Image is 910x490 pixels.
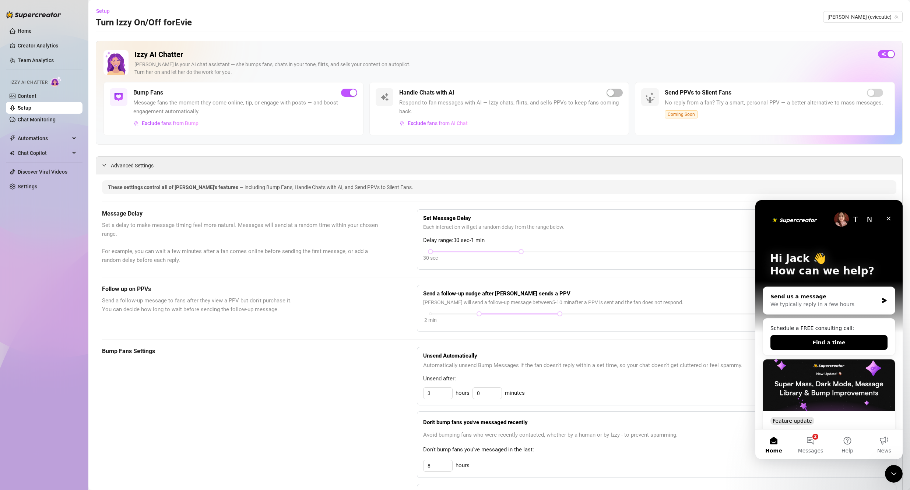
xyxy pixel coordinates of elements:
[102,285,380,294] h5: Follow up on PPVs
[423,374,890,383] span: Unsend after:
[74,230,110,259] button: Help
[423,431,890,440] span: Avoid bumping fans who were recently contacted, whether by a human or by Izzy - to prevent spamming.
[96,17,192,29] h3: Turn Izzy On/Off for Evie
[102,347,380,356] h5: Bump Fans Settings
[133,88,163,97] h5: Bump Fans
[18,117,56,122] a: Chat Monitoring
[505,389,525,398] span: minutes
[10,150,14,156] img: Chat Copilot
[18,40,77,52] a: Creator Analytics
[8,159,140,211] img: Super Mass, Dark Mode, Message Library & Bump Improvements
[645,92,657,104] img: silent-fans-ppv-o-N6Mmdf.svg
[96,8,110,14] span: Setup
[399,99,623,116] span: Respond to fan messages with AI — Izzy chats, flirts, and sells PPVs to keep fans coming back.
[134,61,872,76] div: [PERSON_NAME] is your AI chat assistant — she bumps fans, chats in your tone, flirts, and sells y...
[102,161,111,169] div: expanded
[18,93,36,99] a: Content
[408,120,468,126] span: Exclude fans from AI Chat
[885,465,903,483] iframe: Intercom live chat
[102,209,380,218] h5: Message Delay
[665,88,731,97] h5: Send PPVs to Silent Fans
[133,117,199,129] button: Exclude fans from Bump
[134,121,139,126] img: svg%3e
[423,254,438,262] div: 30 sec
[86,248,98,253] span: Help
[7,159,140,260] div: Super Mass, Dark Mode, Message Library & Bump ImprovementsFeature update
[96,5,116,17] button: Setup
[103,50,129,75] img: Izzy AI Chatter
[423,215,471,221] strong: Set Message Delay
[37,230,74,259] button: Messages
[10,79,48,86] span: Izzy AI Chatter
[134,50,872,59] h2: Izzy AI Chatter
[18,28,32,34] a: Home
[755,200,903,459] iframe: Intercom live chat
[400,121,405,126] img: svg%3e
[15,217,59,225] div: Feature update
[18,184,37,189] a: Settings
[10,248,27,253] span: Home
[423,445,890,454] span: Don't bump fans you've messaged in the last:
[18,169,67,175] a: Discover Viral Videos
[108,184,239,190] span: These settings control all of [PERSON_NAME]'s features
[18,132,70,144] span: Automations
[122,248,136,253] span: News
[423,290,570,297] strong: Send a follow-up nudge after [PERSON_NAME] sends a PPV
[18,147,70,159] span: Chat Copilot
[102,163,106,167] span: expanded
[50,76,62,87] img: AI Chatter
[111,161,154,170] span: Advanced Settings
[423,361,742,370] span: Automatically unsend Bump Messages if the fan doesn't reply within a set time, so your chat doesn...
[828,11,898,22] span: Evie (eviecutie)
[423,298,890,306] span: [PERSON_NAME] will send a follow-up message between 5 - 10 min after a PPV is sent and the fan do...
[133,99,357,116] span: Message fans the moment they come online, tip, or engage with posts — and boost engagement automa...
[456,461,470,470] span: hours
[423,352,477,359] strong: Unsend Automatically
[18,105,31,111] a: Setup
[423,236,890,245] span: Delay range: 30 sec - 1 min
[43,248,68,253] span: Messages
[102,297,380,314] span: Send a follow-up message to fans after they view a PPV but don't purchase it. You can decide how ...
[110,230,147,259] button: News
[665,99,883,107] span: No reply from a fan? Try a smart, personal PPV — a better alternative to mass messages.
[894,15,899,19] span: team
[127,12,140,25] div: Close
[239,184,413,190] span: — including Bump Fans, Handle Chats with AI, and Send PPVs to Silent Fans.
[114,93,123,102] img: svg%3e
[424,316,437,324] div: 2 min
[423,419,528,426] strong: Don't bump fans you've messaged recently
[102,221,380,264] span: Set a delay to make message timing feel more natural. Messages will send at a random time within ...
[6,11,61,18] img: logo-BBDzfeDw.svg
[399,88,454,97] h5: Handle Chats with AI
[665,110,698,118] span: Coming Soon
[10,135,15,141] span: thunderbolt
[18,57,54,63] a: Team Analytics
[456,389,470,398] span: hours
[399,117,468,129] button: Exclude fans from AI Chat
[380,93,389,102] img: svg%3e
[142,120,198,126] span: Exclude fans from Bump
[423,223,890,231] span: Each interaction will get a random delay from the range below.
